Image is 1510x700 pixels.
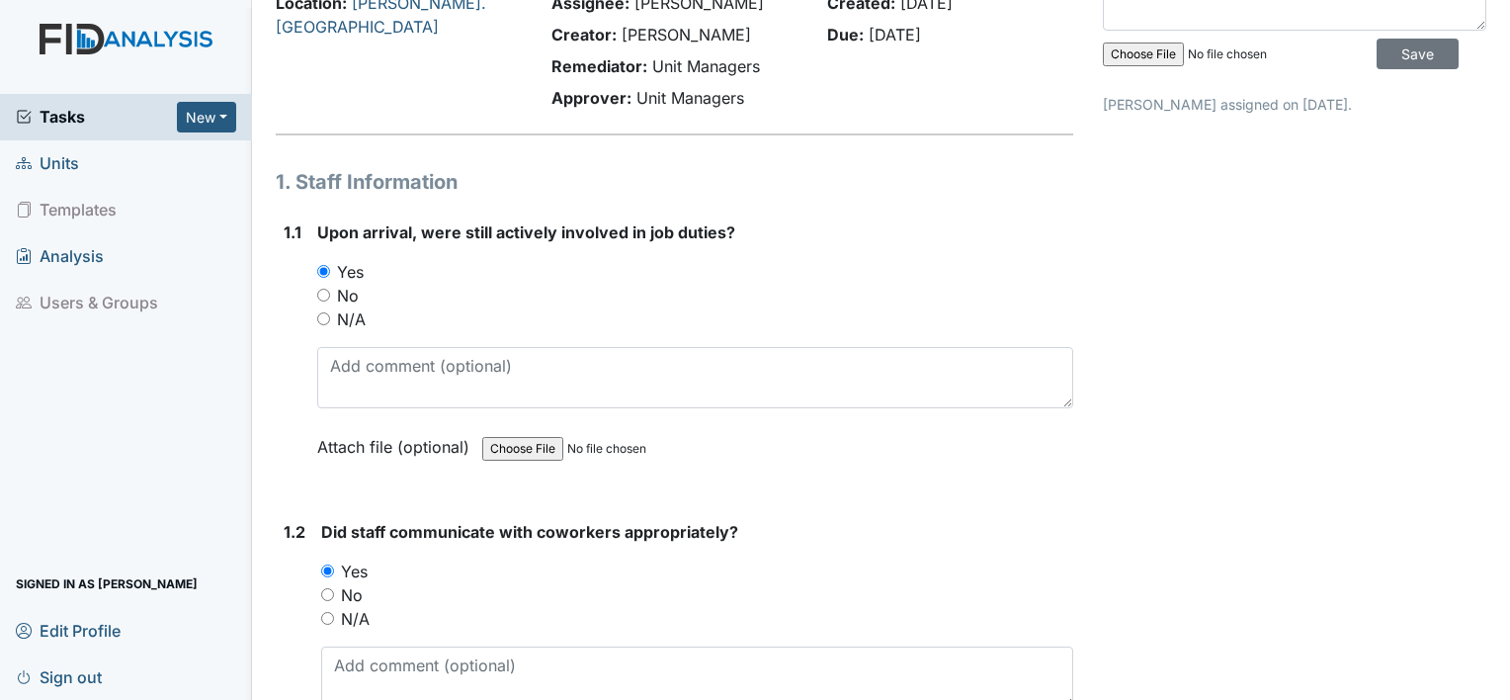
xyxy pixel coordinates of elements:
[827,25,864,44] strong: Due:
[317,424,477,459] label: Attach file (optional)
[337,260,364,284] label: Yes
[177,102,236,132] button: New
[16,569,198,599] span: Signed in as [PERSON_NAME]
[1377,39,1459,69] input: Save
[321,565,334,577] input: Yes
[622,25,751,44] span: [PERSON_NAME]
[276,167,1073,197] h1: 1. Staff Information
[317,222,735,242] span: Upon arrival, were still actively involved in job duties?
[337,284,359,307] label: No
[16,148,79,179] span: Units
[341,560,368,583] label: Yes
[317,265,330,278] input: Yes
[321,522,738,542] span: Did staff communicate with coworkers appropriately?
[652,56,760,76] span: Unit Managers
[284,220,301,244] label: 1.1
[16,661,102,692] span: Sign out
[551,25,617,44] strong: Creator:
[317,289,330,302] input: No
[337,307,366,331] label: N/A
[869,25,921,44] span: [DATE]
[317,312,330,325] input: N/A
[16,105,177,129] a: Tasks
[1103,94,1486,115] p: [PERSON_NAME] assigned on [DATE].
[341,583,363,607] label: No
[341,607,370,631] label: N/A
[284,520,305,544] label: 1.2
[551,56,647,76] strong: Remediator:
[321,588,334,601] input: No
[551,88,631,108] strong: Approver:
[636,88,744,108] span: Unit Managers
[16,241,104,272] span: Analysis
[321,612,334,625] input: N/A
[16,615,121,646] span: Edit Profile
